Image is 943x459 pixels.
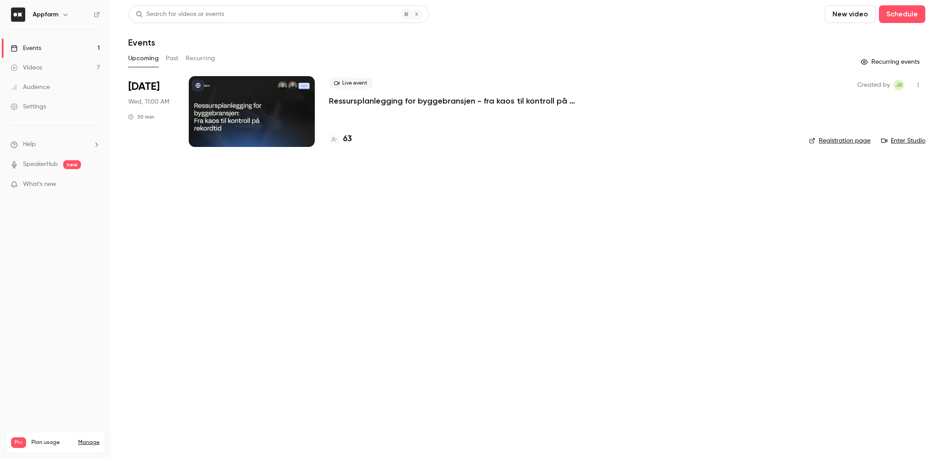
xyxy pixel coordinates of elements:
[329,78,373,89] span: Live event
[128,76,175,147] div: Aug 20 Wed, 11:00 AM (Europe/Oslo)
[63,160,81,169] span: new
[893,80,904,90] span: Julie Remen
[186,51,215,66] button: Recurring
[857,55,925,69] button: Recurring events
[166,51,179,66] button: Past
[11,8,25,22] img: Appfarm
[881,136,925,145] a: Enter Studio
[128,97,169,106] span: Wed, 11:00 AM
[329,133,352,145] a: 63
[11,140,100,149] li: help-dropdown-opener
[23,160,58,169] a: SpeakerHub
[136,10,224,19] div: Search for videos or events
[825,5,875,23] button: New video
[128,37,155,48] h1: Events
[809,136,870,145] a: Registration page
[343,133,352,145] h4: 63
[11,437,26,448] span: Pro
[879,5,925,23] button: Schedule
[11,44,41,53] div: Events
[329,96,594,106] a: Ressursplanlegging for byggebransjen - fra kaos til kontroll på rekordtid
[23,180,56,189] span: What's new
[31,439,73,446] span: Plan usage
[896,80,902,90] span: JR
[23,140,36,149] span: Help
[33,10,58,19] h6: Appfarm
[128,113,154,120] div: 30 min
[11,102,46,111] div: Settings
[11,83,50,92] div: Audience
[128,80,160,94] span: [DATE]
[128,51,159,66] button: Upcoming
[78,439,99,446] a: Manage
[857,80,890,90] span: Created by
[11,63,42,72] div: Videos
